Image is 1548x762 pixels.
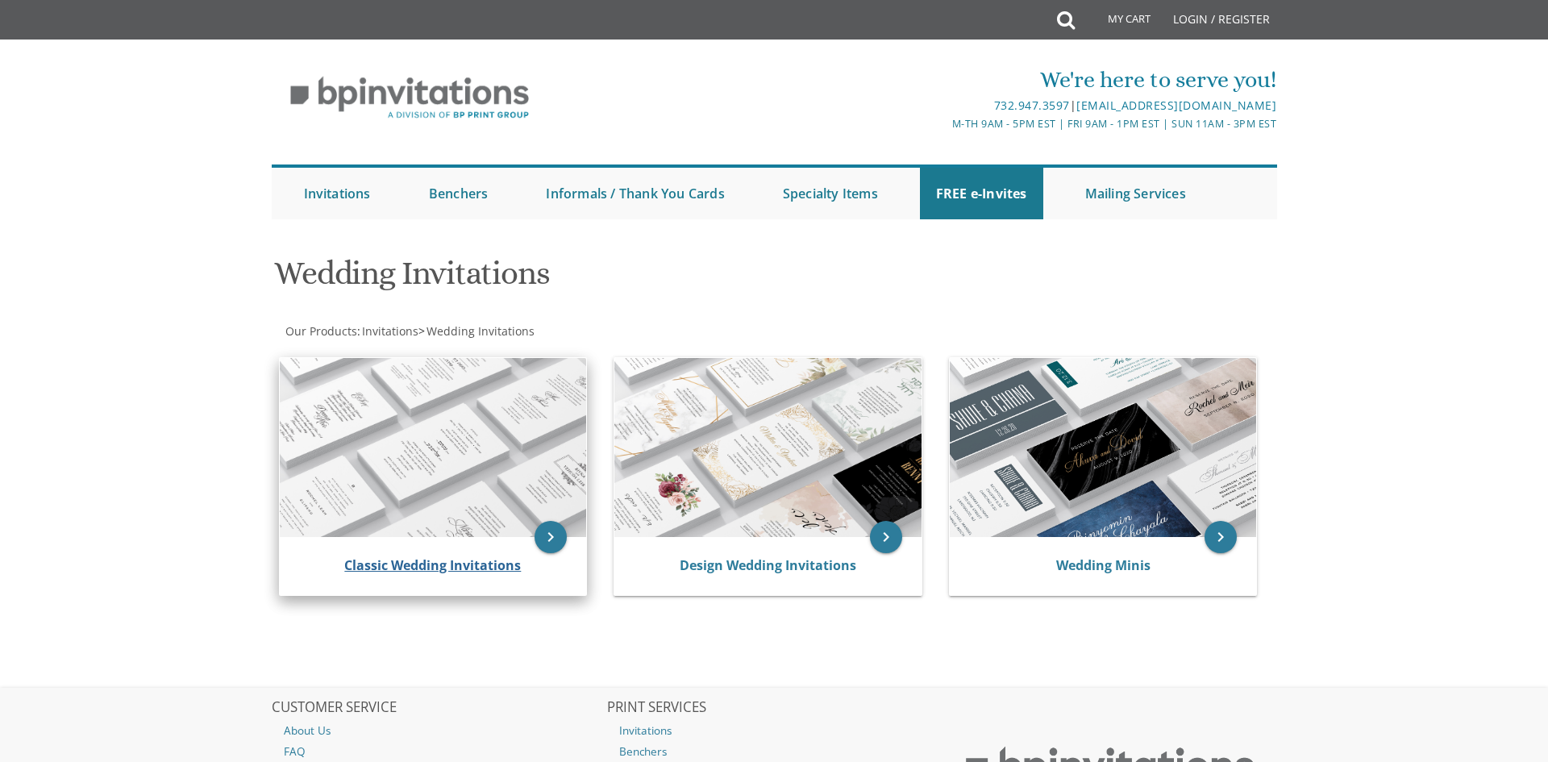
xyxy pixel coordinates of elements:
a: Classic Wedding Invitations [344,556,521,574]
span: > [418,323,535,339]
a: Informals / Thank You Cards [530,168,740,219]
a: [EMAIL_ADDRESS][DOMAIN_NAME] [1076,98,1276,113]
div: We're here to serve you! [607,64,1276,96]
a: My Cart [1073,2,1162,42]
div: | [607,96,1276,115]
img: Wedding Minis [950,358,1257,537]
a: Invitations [288,168,387,219]
a: Wedding Invitations [425,323,535,339]
div: M-Th 9am - 5pm EST | Fri 9am - 1pm EST | Sun 11am - 3pm EST [607,115,1276,132]
a: Design Wedding Invitations [680,556,856,574]
img: BP Invitation Loft [272,65,548,131]
h1: Wedding Invitations [274,256,932,303]
a: Invitations [607,720,941,741]
a: keyboard_arrow_right [1205,521,1237,553]
a: Specialty Items [767,168,894,219]
a: Benchers [413,168,505,219]
a: FAQ [272,741,605,762]
a: keyboard_arrow_right [870,521,902,553]
a: Invitations [360,323,418,339]
img: Design Wedding Invitations [614,358,922,537]
a: 732.947.3597 [994,98,1070,113]
a: Wedding Minis [1056,556,1151,574]
a: About Us [272,720,605,741]
a: Our Products [284,323,357,339]
a: Benchers [607,741,941,762]
a: keyboard_arrow_right [535,521,567,553]
img: Classic Wedding Invitations [280,358,587,537]
span: Invitations [362,323,418,339]
h2: PRINT SERVICES [607,700,941,716]
a: FREE e-Invites [920,168,1043,219]
h2: CUSTOMER SERVICE [272,700,605,716]
a: Mailing Services [1069,168,1202,219]
div: : [272,323,775,339]
span: Wedding Invitations [427,323,535,339]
